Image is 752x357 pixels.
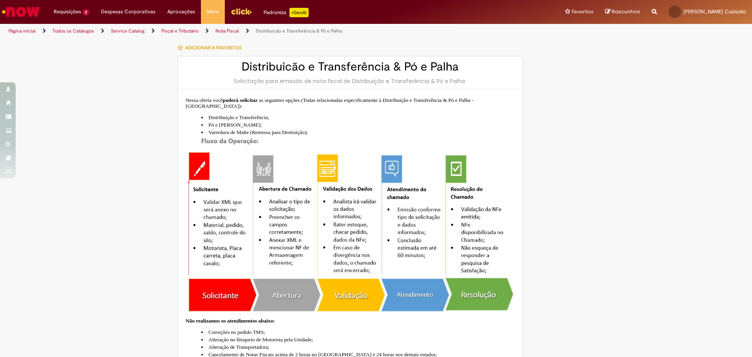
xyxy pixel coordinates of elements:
span: Despesas Corporativas [101,8,155,16]
a: Service Catalog [111,28,145,34]
button: Adicionar a Favoritos [177,40,246,56]
p: +GenAi [289,8,309,17]
a: Distribuicão e Transferência & Pó e Palha [256,28,342,34]
li: Pó e [PERSON_NAME]; [201,121,515,129]
span: Alteração de Transportadora; [208,344,269,350]
span: poderá solicitar [223,97,258,103]
span: Nessa oferta você [186,97,223,103]
div: Padroniza [264,8,309,17]
span: Adicionar a Favoritos [185,45,242,51]
span: as seguintes opções (Todas relacionadas especificamente à Distribuição e Transferência & Pó e Pal... [186,97,474,109]
h2: Distribuicão e Transferência & Pó e Palha [186,60,515,73]
span: Correções no pedido TMS; [208,329,265,335]
ul: Trilhas de página [6,24,495,38]
span: Rascunhos [612,8,640,15]
span: 2 [83,9,89,16]
span: Favoritos [572,8,593,16]
a: Todos os Catálogos [52,28,94,34]
img: click_logo_yellow_360x200.png [231,5,252,17]
a: Rascunhos [605,8,640,16]
a: Página inicial [9,28,36,34]
span: Requisições [54,8,81,16]
span: More [207,8,219,16]
a: Nota Fiscal [215,28,239,34]
li: Varredura de Malte (Remessa para Destruição); [201,129,515,136]
span: [PERSON_NAME] Custodio [683,8,746,15]
div: Solicitação para emissão de nota fiscal de Distribuição e Transferência & Pó e Palha. [186,77,515,85]
li: Distribuição e Transferência; [201,114,515,121]
span: Alteração no bloqueio de Motorista pela Unidade; [208,337,313,343]
img: ServiceNow [1,4,41,20]
span: Não realizamos os atendimentos abaixo: [186,318,275,324]
a: Fiscal e Tributário [161,28,199,34]
span: Aprovações [167,8,195,16]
